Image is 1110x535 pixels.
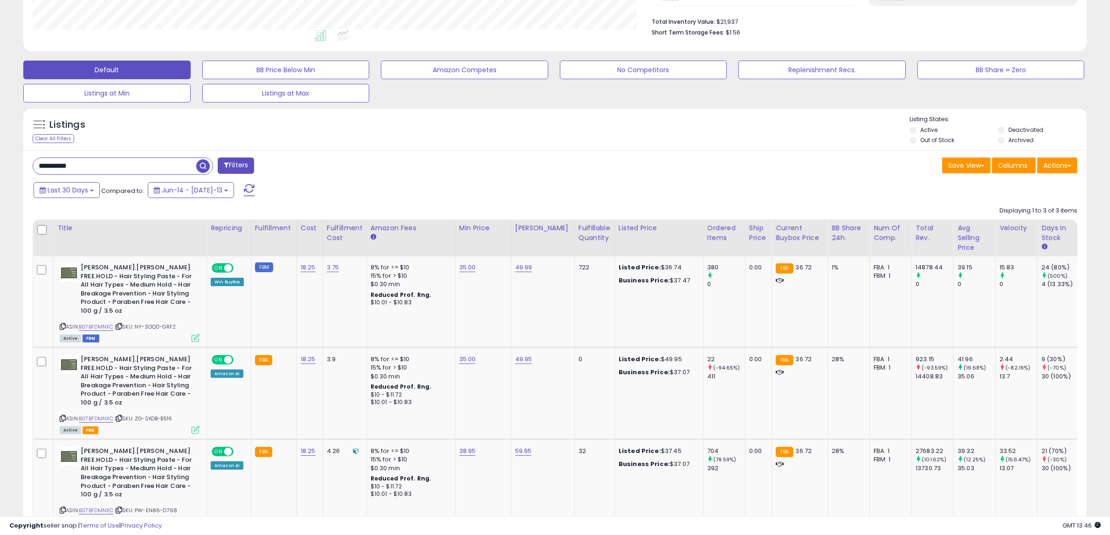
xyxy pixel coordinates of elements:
div: 35.03 [958,464,995,473]
div: [PERSON_NAME] [515,223,571,233]
b: Business Price: [619,368,670,377]
label: Out of Stock [920,136,954,144]
b: Listed Price: [619,446,661,455]
b: Business Price: [619,276,670,285]
label: Archived [1008,136,1034,144]
div: 9 (30%) [1041,355,1079,364]
small: FBA [255,447,272,457]
label: Deactivated [1008,126,1043,134]
span: 36.72 [796,263,812,272]
div: 411 [707,372,745,381]
div: 33.52 [1000,447,1037,455]
div: FBA: 1 [874,263,904,272]
span: ON [213,356,224,364]
div: Cost [301,223,319,233]
div: 30 (100%) [1041,372,1079,381]
div: Fulfillment [255,223,293,233]
img: 31VuYtgOueL._SL40_.jpg [60,355,78,374]
div: Current Buybox Price [776,223,824,243]
span: Columns [998,161,1027,170]
div: $10.01 - $10.83 [371,299,448,307]
div: $10 - $11.72 [371,483,448,491]
a: Privacy Policy [121,521,162,530]
div: Listed Price [619,223,699,233]
div: 22 [707,355,745,364]
div: 1% [832,263,862,272]
div: 0.00 [749,263,765,272]
span: OFF [232,448,247,456]
button: Columns [992,158,1036,173]
div: FBA: 1 [874,355,904,364]
div: 4.26 [327,447,359,455]
a: 35.00 [459,263,476,272]
div: 704 [707,447,745,455]
div: Amazon Fees [371,223,451,233]
a: Terms of Use [80,521,119,530]
small: (-93.59%) [922,364,948,371]
small: (-94.65%) [713,364,740,371]
div: 39.15 [958,263,995,272]
small: (79.59%) [713,456,736,463]
label: Active [920,126,938,134]
button: No Competitors [560,61,727,79]
div: 39.32 [958,447,995,455]
div: 3.9 [327,355,359,364]
div: 0 [579,355,607,364]
div: 14408.83 [916,372,953,381]
div: Ship Price [749,223,768,243]
span: | SKU: NY-SOQ0-GRF2 [115,323,176,330]
button: Listings at Min [23,84,191,103]
div: FBM: 1 [874,455,904,464]
small: FBM [255,262,273,272]
button: Default [23,61,191,79]
div: Fulfillable Quantity [579,223,611,243]
small: (-82.19%) [1006,364,1030,371]
span: FBA [83,426,98,434]
a: 3.75 [327,263,339,272]
div: $10.01 - $10.83 [371,398,448,406]
div: 13.07 [1000,464,1037,473]
div: $10 - $11.72 [371,391,448,399]
small: (-70%) [1048,364,1066,371]
div: Days In Stock [1041,223,1076,243]
span: | SKU: PW-EN86-D768 [115,507,177,514]
div: 8% for <= $10 [371,447,448,455]
span: All listings currently available for purchase on Amazon [60,426,81,434]
div: 0 [958,280,995,288]
div: 13730.73 [916,464,953,473]
small: (156.47%) [1006,456,1031,463]
div: 32 [579,447,607,455]
small: (12.25%) [964,456,986,463]
div: Fulfillment Cost [327,223,363,243]
b: [PERSON_NAME].[PERSON_NAME] FREE.HOLD - Hair Styling Paste - For All Hair Types - Medium Hold - H... [81,263,194,317]
button: Replenishment Recs. [738,61,906,79]
a: 38.95 [459,446,476,456]
b: Reduced Prof. Rng. [371,383,432,391]
div: Amazon AI [211,370,243,378]
div: $37.07 [619,460,696,468]
small: FBA [776,355,793,365]
div: Ordered Items [707,223,741,243]
div: $49.95 [619,355,696,364]
a: B07BFDMNXC [79,323,113,331]
small: (500%) [1048,272,1068,280]
div: $0.30 min [371,280,448,288]
small: Days In Stock. [1041,243,1047,251]
b: [PERSON_NAME].[PERSON_NAME] FREE.HOLD - Hair Styling Paste - For All Hair Types - Medium Hold - H... [81,355,194,409]
a: 18.25 [301,446,316,456]
b: Short Term Storage Fees: [652,28,724,36]
span: ON [213,448,224,456]
div: $0.30 min [371,464,448,473]
div: Title [57,223,203,233]
button: Amazon Competes [381,61,548,79]
div: seller snap | | [9,521,162,530]
a: B07BFDMNXC [79,415,113,423]
button: BB Price Below Min [202,61,370,79]
div: 923.15 [916,355,953,364]
div: Num of Comp. [874,223,908,243]
div: 4 (13.33%) [1041,280,1079,288]
div: 15.83 [1000,263,1037,272]
div: $37.07 [619,368,696,377]
button: Actions [1037,158,1077,173]
div: $10.01 - $10.83 [371,490,448,498]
